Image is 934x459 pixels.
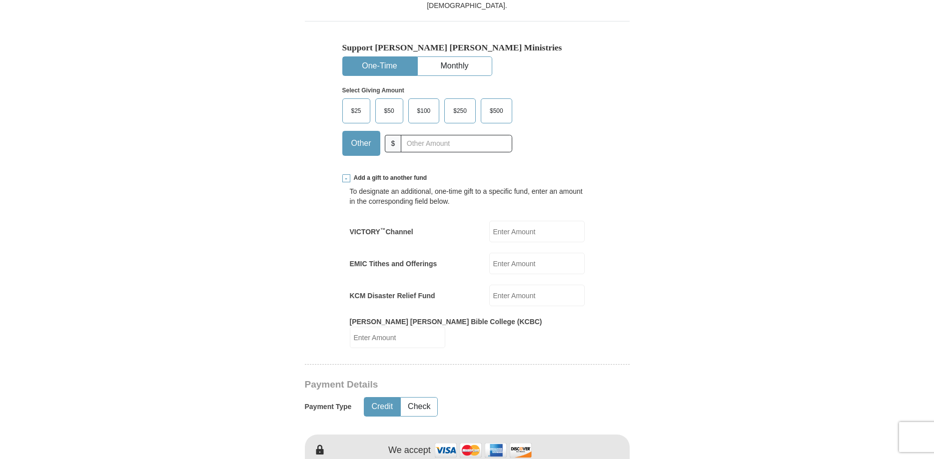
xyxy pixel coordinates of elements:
[380,227,386,233] sup: ™
[346,136,376,151] span: Other
[305,403,352,411] h5: Payment Type
[342,87,404,94] strong: Select Giving Amount
[418,57,492,75] button: Monthly
[379,103,399,118] span: $50
[385,135,402,152] span: $
[346,103,366,118] span: $25
[364,398,400,416] button: Credit
[489,253,585,274] input: Enter Amount
[401,135,512,152] input: Other Amount
[350,291,435,301] label: KCM Disaster Relief Fund
[489,221,585,242] input: Enter Amount
[350,259,437,269] label: EMIC Tithes and Offerings
[388,445,431,456] h4: We accept
[350,327,445,348] input: Enter Amount
[305,379,560,391] h3: Payment Details
[343,57,417,75] button: One-Time
[350,174,427,182] span: Add a gift to another fund
[350,317,542,327] label: [PERSON_NAME] [PERSON_NAME] Bible College (KCBC)
[485,103,508,118] span: $500
[350,227,413,237] label: VICTORY Channel
[350,186,585,206] div: To designate an additional, one-time gift to a specific fund, enter an amount in the correspondin...
[412,103,436,118] span: $100
[448,103,472,118] span: $250
[342,42,592,53] h5: Support [PERSON_NAME] [PERSON_NAME] Ministries
[489,285,585,306] input: Enter Amount
[401,398,437,416] button: Check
